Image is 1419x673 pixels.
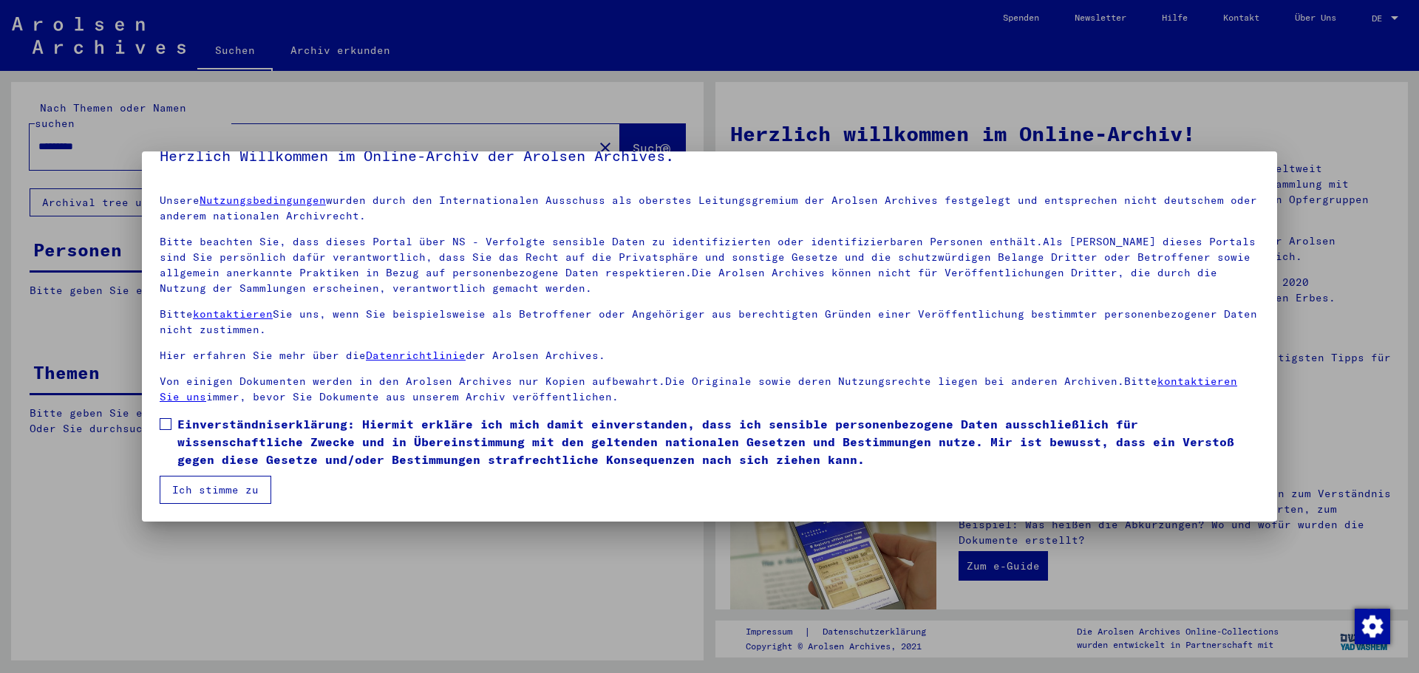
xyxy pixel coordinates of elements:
[1355,609,1390,644] img: Zustimmung ändern
[160,193,1259,224] p: Unsere wurden durch den Internationalen Ausschuss als oberstes Leitungsgremium der Arolsen Archiv...
[193,307,273,321] a: kontaktieren
[366,349,466,362] a: Datenrichtlinie
[160,144,1259,168] h5: Herzlich Willkommen im Online-Archiv der Arolsen Archives.
[160,307,1259,338] p: Bitte Sie uns, wenn Sie beispielsweise als Betroffener oder Angehöriger aus berechtigten Gründen ...
[160,348,1259,363] p: Hier erfahren Sie mehr über die der Arolsen Archives.
[160,476,271,504] button: Ich stimme zu
[160,375,1237,403] a: kontaktieren Sie uns
[200,194,326,207] a: Nutzungsbedingungen
[160,374,1259,405] p: Von einigen Dokumenten werden in den Arolsen Archives nur Kopien aufbewahrt.Die Originale sowie d...
[177,415,1259,468] span: Einverständniserklärung: Hiermit erkläre ich mich damit einverstanden, dass ich sensible personen...
[160,234,1259,296] p: Bitte beachten Sie, dass dieses Portal über NS - Verfolgte sensible Daten zu identifizierten oder...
